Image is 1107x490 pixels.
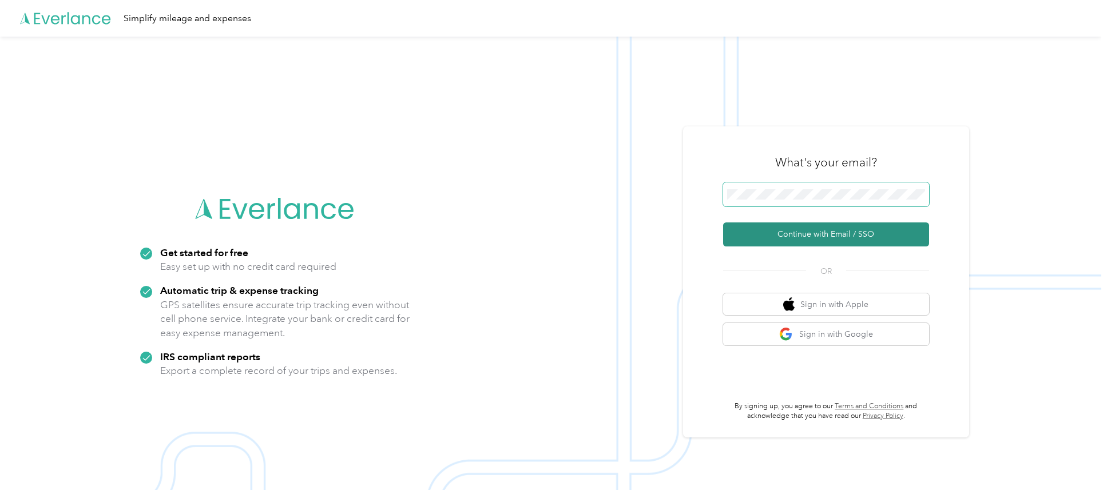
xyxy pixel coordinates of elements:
a: Privacy Policy [863,412,903,420]
span: OR [806,265,846,277]
div: Simplify mileage and expenses [124,11,251,26]
p: By signing up, you agree to our and acknowledge that you have read our . [723,401,929,421]
button: google logoSign in with Google [723,323,929,345]
img: apple logo [783,297,795,312]
a: Terms and Conditions [835,402,903,411]
p: GPS satellites ensure accurate trip tracking even without cell phone service. Integrate your bank... [160,298,410,340]
strong: Get started for free [160,246,248,258]
h3: What's your email? [775,154,877,170]
strong: Automatic trip & expense tracking [160,284,319,296]
p: Export a complete record of your trips and expenses. [160,364,397,378]
button: apple logoSign in with Apple [723,293,929,316]
strong: IRS compliant reports [160,350,260,362]
img: google logo [779,327,793,341]
p: Easy set up with no credit card required [160,260,336,274]
button: Continue with Email / SSO [723,222,929,246]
